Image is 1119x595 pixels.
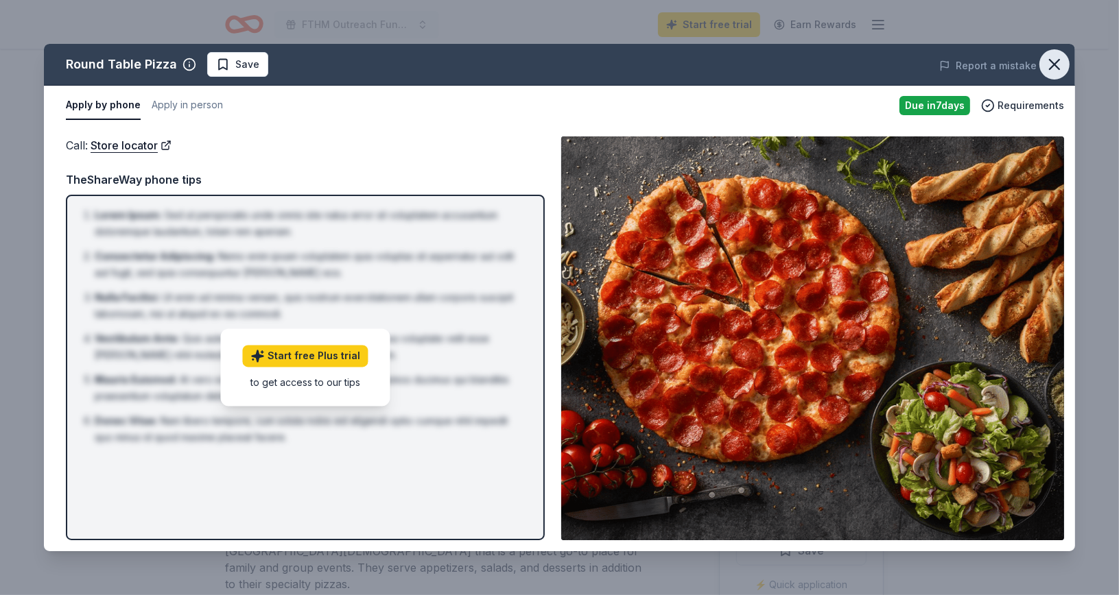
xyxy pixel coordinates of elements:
div: Round Table Pizza [66,53,177,75]
li: Nemo enim ipsam voluptatem quia voluptas sit aspernatur aut odit aut fugit, sed quia consequuntur... [95,248,524,281]
span: Mauris Euismod : [95,374,177,385]
span: Consectetur Adipiscing : [95,250,215,262]
a: Store locator [91,136,172,154]
button: Apply in person [152,91,223,120]
button: Apply by phone [66,91,141,120]
span: Lorem Ipsum : [95,209,162,221]
button: Report a mistake [939,58,1037,74]
div: TheShareWay phone tips [66,171,545,189]
a: Start free Plus trial [243,345,368,367]
button: Requirements [981,97,1064,114]
span: Save [235,56,259,73]
li: Quis autem vel eum iure reprehenderit qui in ea voluptate velit esse [PERSON_NAME] nihil molestia... [95,330,524,363]
div: to get access to our tips [243,375,368,389]
li: Sed ut perspiciatis unde omnis iste natus error sit voluptatem accusantium doloremque laudantium,... [95,207,524,240]
span: Donec Vitae : [95,415,158,426]
img: Image for Round Table Pizza [561,136,1064,540]
span: Requirements [998,97,1064,114]
span: Vestibulum Ante : [95,332,180,344]
div: Due in 7 days [899,96,970,115]
li: At vero eos et accusamus et iusto odio dignissimos ducimus qui blanditiis praesentium voluptatum ... [95,372,524,404]
span: Nulla Facilisi : [95,291,160,303]
li: Nam libero tempore, cum soluta nobis est eligendi optio cumque nihil impedit quo minus id quod ma... [95,413,524,446]
li: Ut enim ad minima veniam, quis nostrum exercitationem ullam corporis suscipit laboriosam, nisi ut... [95,289,524,322]
button: Save [207,52,268,77]
div: Call : [66,136,545,154]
